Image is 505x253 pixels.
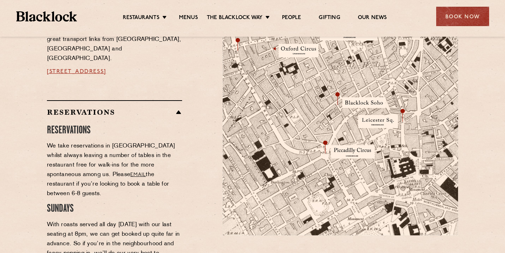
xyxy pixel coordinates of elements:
a: Our News [358,14,387,22]
span: SUNDAYS [47,204,74,214]
a: email [130,172,146,177]
p: We take reservations in [GEOGRAPHIC_DATA] whilst always leaving a number of tables in the restaur... [47,141,182,199]
a: Menus [179,14,198,22]
h2: Reservations [47,108,182,116]
a: The Blacklock Way [207,14,263,22]
div: Book Now [436,7,489,26]
p: Located in the heart of [GEOGRAPHIC_DATA] near many [GEOGRAPHIC_DATA] theatres with great transpo... [47,16,182,64]
span: RESERVATIONS [47,126,91,135]
a: [STREET_ADDRESS] [47,69,106,74]
a: Gifting [319,14,340,22]
a: People [282,14,301,22]
a: Restaurants [123,14,160,22]
img: BL_Textured_Logo-footer-cropped.svg [16,11,77,22]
